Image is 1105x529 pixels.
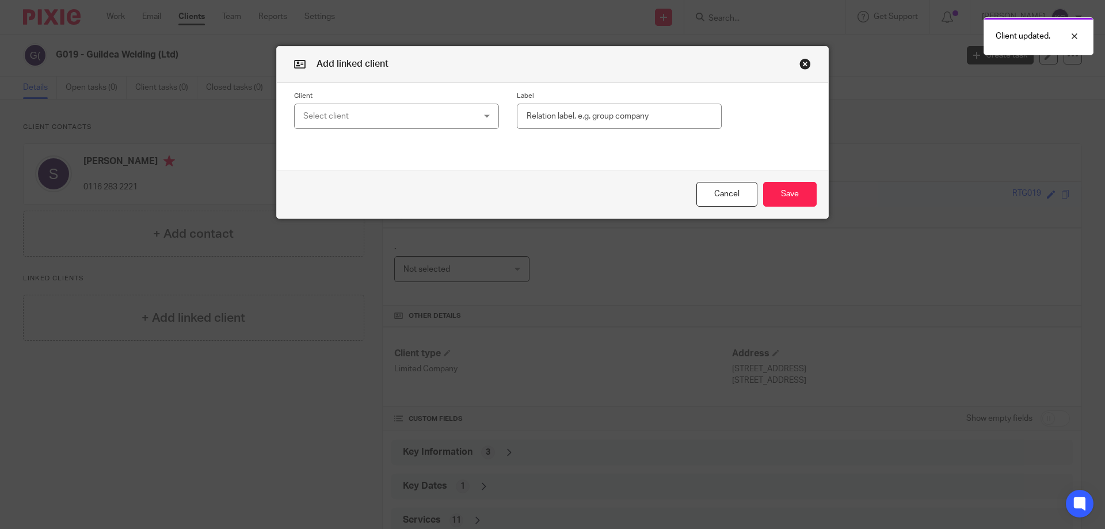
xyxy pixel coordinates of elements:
button: Save [763,182,817,207]
p: Client updated. [996,31,1050,42]
label: Client [294,92,499,101]
button: Cancel [696,182,757,207]
div: Select client [303,104,459,128]
input: Relation label, e.g. group company [517,104,722,130]
label: Label [517,92,722,101]
span: Add linked client [317,59,388,68]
